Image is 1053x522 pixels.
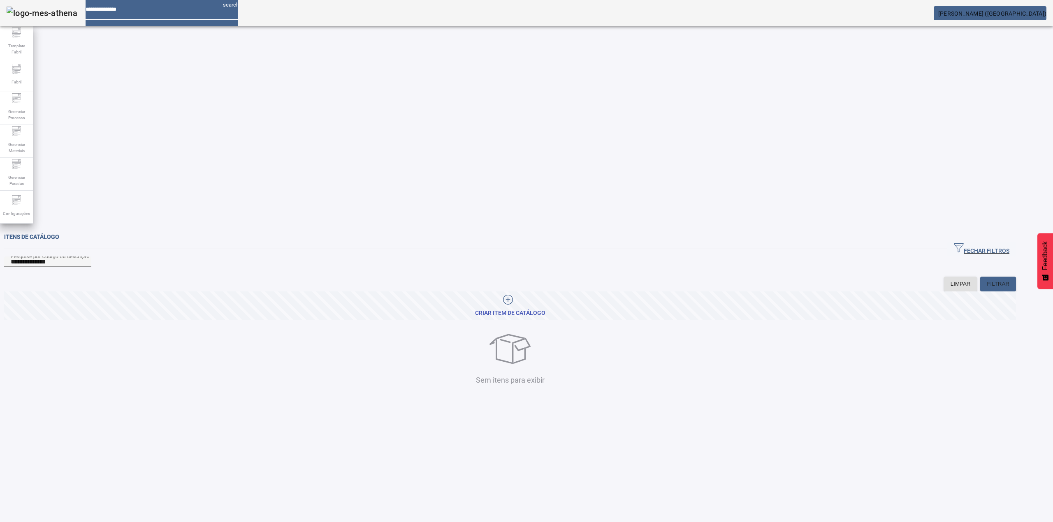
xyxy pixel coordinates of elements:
mat-label: Pesquise por Código ou descrição [11,253,89,259]
span: Fabril [9,76,24,88]
button: Feedback - Mostrar pesquisa [1037,233,1053,289]
span: FECHAR FILTROS [954,243,1009,255]
span: Template Fabril [4,40,29,58]
div: CRIAR ITEM DE CATÁLOGO [475,309,545,317]
p: Sem itens para exibir [6,374,1014,386]
span: FILTRAR [987,280,1009,288]
span: LIMPAR [951,280,971,288]
span: Feedback [1041,241,1049,270]
span: [PERSON_NAME] ([GEOGRAPHIC_DATA]) [938,10,1046,17]
button: LIMPAR [944,277,977,291]
span: Configurações [0,208,32,219]
button: FECHAR FILTROS [947,242,1016,256]
button: CRIAR ITEM DE CATÁLOGO [4,291,1016,320]
span: Gerenciar Materiais [4,139,29,156]
button: FILTRAR [980,277,1016,291]
span: Gerenciar Processo [4,106,29,123]
span: Gerenciar Paradas [4,172,29,189]
img: logo-mes-athena [7,7,77,20]
span: Itens de catálogo [4,233,59,240]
